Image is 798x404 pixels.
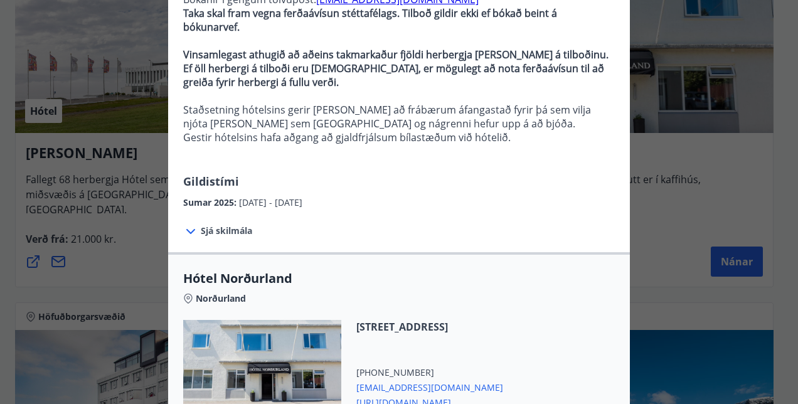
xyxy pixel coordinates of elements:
[183,174,239,189] span: Gildistími
[183,103,615,130] p: Staðsetning hótelsins gerir [PERSON_NAME] að frábærum áfangastað fyrir þá sem vilja njóta [PERSON...
[183,6,557,34] strong: Taka skal fram vegna ferðaávísun stéttafélags. Tilboð gildir ekki ef bókað beint á bókunarvef.
[183,196,239,208] span: Sumar 2025 :
[239,196,302,208] span: [DATE] - [DATE]
[183,48,609,89] strong: Vinsamlegast athugið að aðeins takmarkaður fjöldi herbergja [PERSON_NAME] á tilboðinu. Ef öll her...
[201,225,252,237] span: Sjá skilmála
[183,130,615,144] p: Gestir hótelsins hafa aðgang að gjaldfrjálsum bílastæðum við hótelið.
